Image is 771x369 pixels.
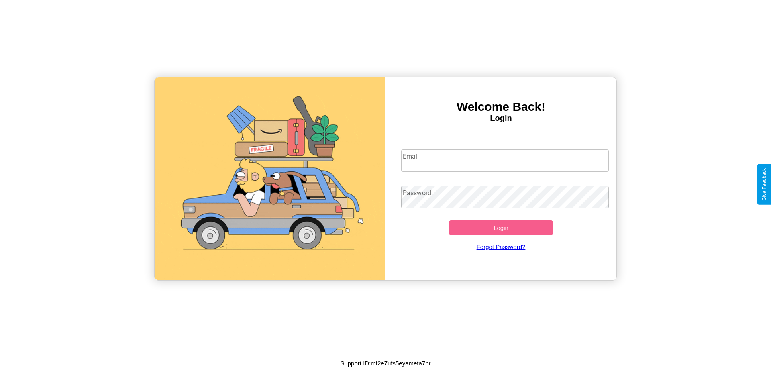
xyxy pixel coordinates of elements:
[385,100,616,114] h3: Welcome Back!
[340,358,430,369] p: Support ID: mf2e7ufs5eyameta7nr
[397,235,605,258] a: Forgot Password?
[155,77,385,280] img: gif
[761,168,767,201] div: Give Feedback
[385,114,616,123] h4: Login
[449,220,553,235] button: Login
